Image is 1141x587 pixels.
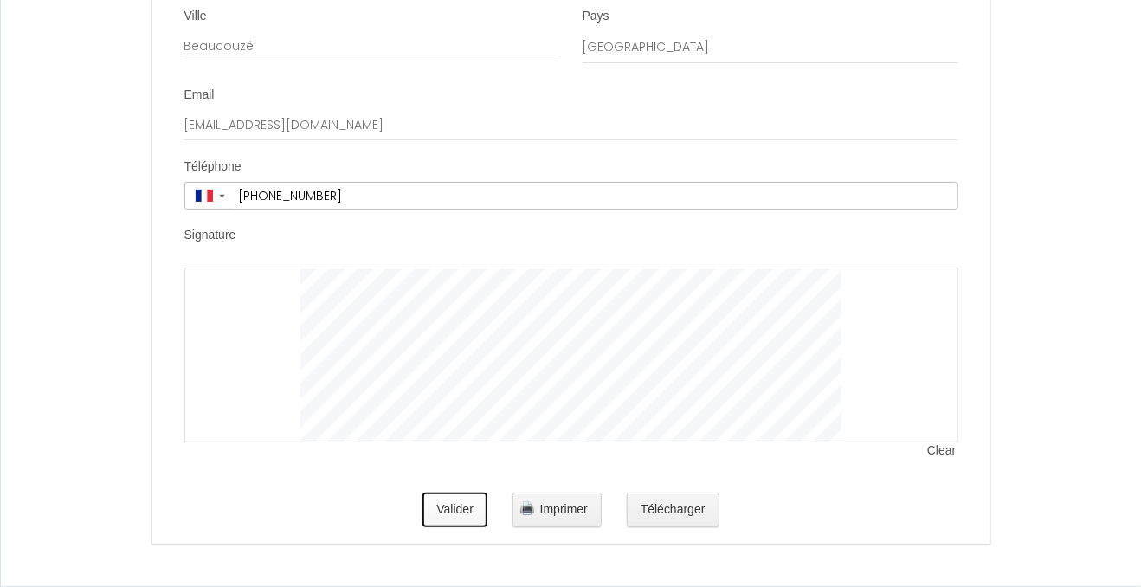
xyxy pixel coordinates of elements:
label: Ville [184,8,207,25]
input: +33 6 12 34 56 78 [233,183,957,209]
button: Télécharger [627,493,719,527]
label: Signature [184,227,236,244]
label: Pays [583,8,609,25]
label: Téléphone [184,158,242,176]
img: printer.png [520,501,534,515]
button: Valider [422,493,487,527]
label: Email [184,87,215,104]
span: ▼ [217,192,227,199]
button: Imprimer [512,493,602,527]
span: Clear [927,442,957,460]
span: Imprimer [540,502,588,516]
